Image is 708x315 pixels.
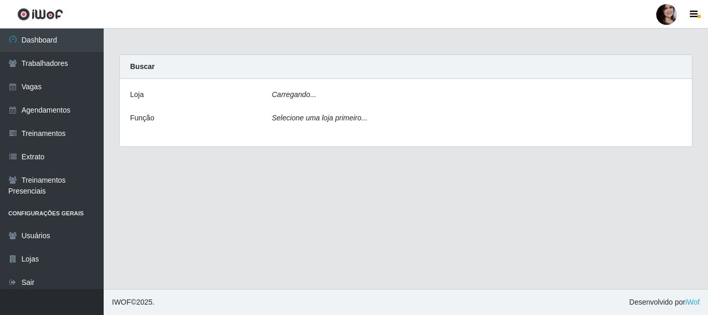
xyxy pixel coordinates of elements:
img: CoreUI Logo [17,8,63,21]
span: Desenvolvido por [629,297,700,308]
span: © 2025 . [112,297,154,308]
label: Loja [130,89,144,100]
strong: Buscar [130,62,154,71]
i: Selecione uma loja primeiro... [272,114,367,122]
a: iWof [685,298,700,306]
i: Carregando... [272,90,317,99]
span: IWOF [112,298,131,306]
label: Função [130,113,154,124]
